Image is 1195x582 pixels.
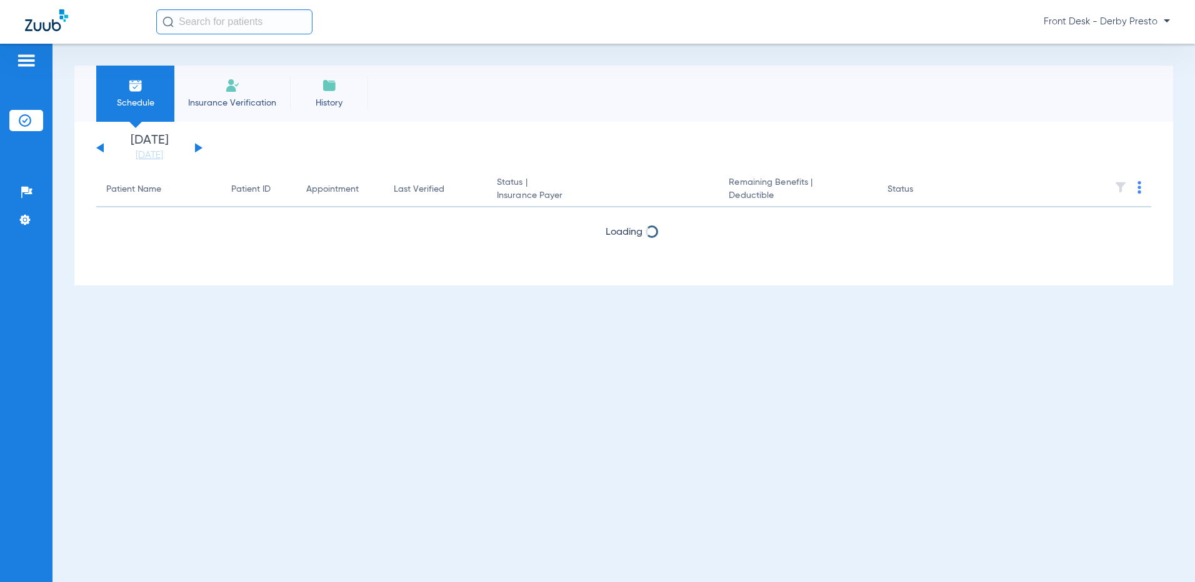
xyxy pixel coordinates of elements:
[16,53,36,68] img: hamburger-icon
[306,183,359,196] div: Appointment
[156,9,312,34] input: Search for patients
[719,172,877,207] th: Remaining Benefits |
[1044,16,1170,28] span: Front Desk - Derby Presto
[112,134,187,162] li: [DATE]
[184,97,281,109] span: Insurance Verification
[306,183,374,196] div: Appointment
[106,183,211,196] div: Patient Name
[606,227,642,237] span: Loading
[394,183,444,196] div: Last Verified
[497,189,709,202] span: Insurance Payer
[162,16,174,27] img: Search Icon
[1114,181,1127,194] img: filter.svg
[877,172,962,207] th: Status
[231,183,271,196] div: Patient ID
[106,97,165,109] span: Schedule
[128,78,143,93] img: Schedule
[25,9,68,31] img: Zuub Logo
[231,183,286,196] div: Patient ID
[487,172,719,207] th: Status |
[299,97,359,109] span: History
[106,183,161,196] div: Patient Name
[225,78,240,93] img: Manual Insurance Verification
[322,78,337,93] img: History
[729,189,867,202] span: Deductible
[112,149,187,162] a: [DATE]
[1137,181,1141,194] img: group-dot-blue.svg
[394,183,477,196] div: Last Verified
